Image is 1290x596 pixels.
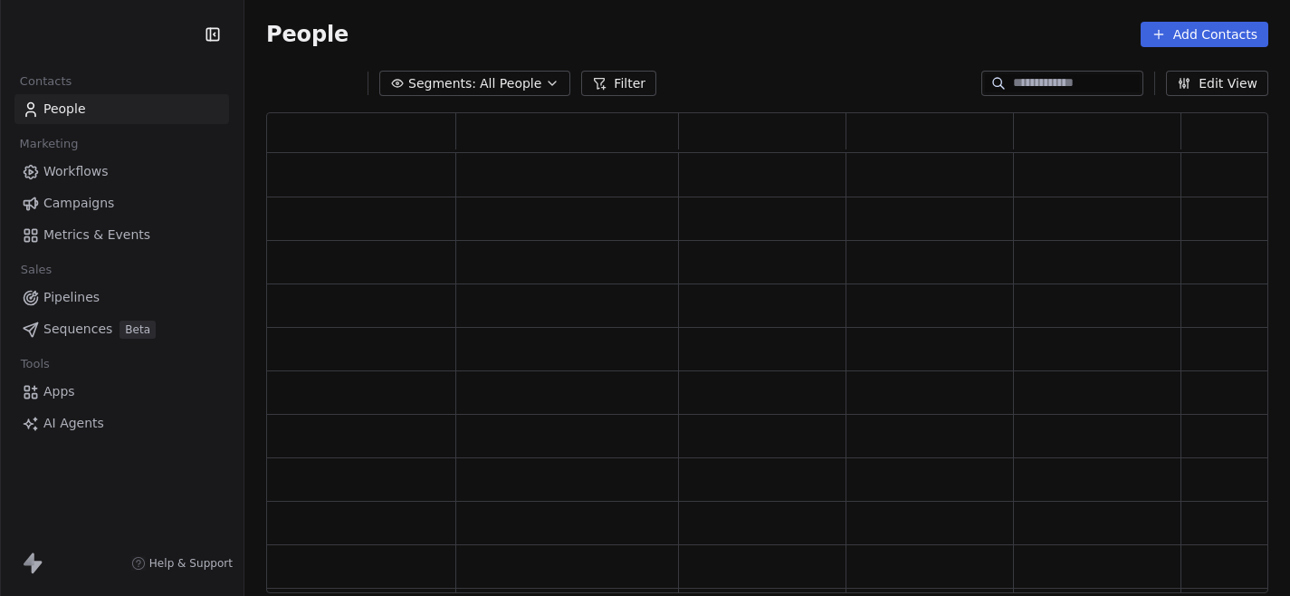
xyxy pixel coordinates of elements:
[1166,71,1268,96] button: Edit View
[12,130,86,158] span: Marketing
[13,256,60,284] span: Sales
[266,21,349,48] span: People
[14,314,229,344] a: SequencesBeta
[14,94,229,124] a: People
[14,409,229,438] a: AI Agents
[14,157,229,187] a: Workflows
[43,288,100,307] span: Pipelines
[13,351,57,378] span: Tools
[131,556,233,571] a: Help & Support
[43,226,150,245] span: Metrics & Events
[43,414,104,433] span: AI Agents
[149,556,233,571] span: Help & Support
[43,382,75,401] span: Apps
[14,220,229,250] a: Metrics & Events
[581,71,656,96] button: Filter
[43,162,109,181] span: Workflows
[1141,22,1268,47] button: Add Contacts
[14,188,229,218] a: Campaigns
[12,68,80,95] span: Contacts
[14,377,229,407] a: Apps
[408,74,476,93] span: Segments:
[43,320,112,339] span: Sequences
[43,100,86,119] span: People
[14,283,229,312] a: Pipelines
[43,194,114,213] span: Campaigns
[480,74,541,93] span: All People
[119,321,156,339] span: Beta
